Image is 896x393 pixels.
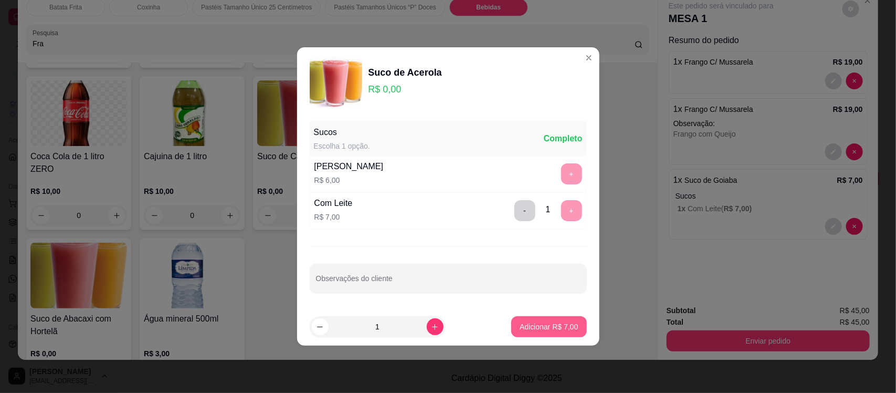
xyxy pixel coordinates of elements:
p: R$ 6,00 [314,175,384,185]
div: Com Leite [314,197,353,210]
button: delete [514,200,535,221]
p: R$ 7,00 [314,212,353,222]
button: Close [581,49,597,66]
input: Observações do cliente [316,277,581,288]
div: Suco de Acerola [368,65,442,80]
button: Adicionar R$ 7,00 [511,316,586,337]
div: [PERSON_NAME] [314,160,384,173]
button: decrease-product-quantity [312,318,329,335]
p: R$ 0,00 [368,82,442,97]
img: product-image [310,56,362,108]
div: Completo [544,132,583,145]
div: Escolha 1 opção. [314,141,370,151]
button: increase-product-quantity [427,318,444,335]
div: 1 [546,203,551,216]
p: Adicionar R$ 7,00 [520,322,578,332]
div: Sucos [314,126,370,139]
